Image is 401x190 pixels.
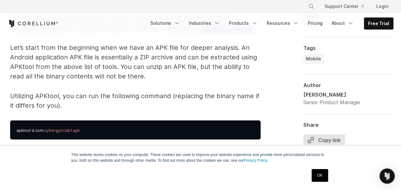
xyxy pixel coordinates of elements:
[16,128,43,133] span: apktool d com
[146,17,393,30] div: Navigation Menu
[306,56,321,62] span: Mobile
[71,152,330,163] p: This website stores cookies on your computer. These cookies are used to improve your website expe...
[146,17,184,29] a: Solutions
[312,169,328,182] a: OK
[303,45,391,51] div: Tags
[301,1,393,12] div: Navigation Menu
[8,20,58,27] a: Corellium Home
[10,43,261,81] p: Let’s start from the beginning when we have an APK file for deeper analysis. An Android applicati...
[303,54,324,64] a: Mobile
[371,1,393,12] a: Login
[263,17,303,29] a: Resources
[379,168,395,184] div: Open Intercom Messenger
[185,17,224,29] a: Industries
[43,128,80,133] span: .cybergym.lab1.apk
[225,17,262,29] a: Products
[364,18,393,29] a: Free Trial
[328,17,358,29] a: About
[320,1,369,12] a: Support Center
[244,158,268,163] a: Privacy Policy.
[303,98,360,106] div: Senior Product Manager
[10,91,261,110] p: Utilizing APKtool, you can run the following command (replacing the binary name if it differs for...
[303,91,360,98] div: [PERSON_NAME]
[304,17,327,29] a: Pricing
[303,82,391,88] div: Author
[303,122,391,128] div: Share
[303,134,345,146] button: Copy link
[306,1,317,12] button: Search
